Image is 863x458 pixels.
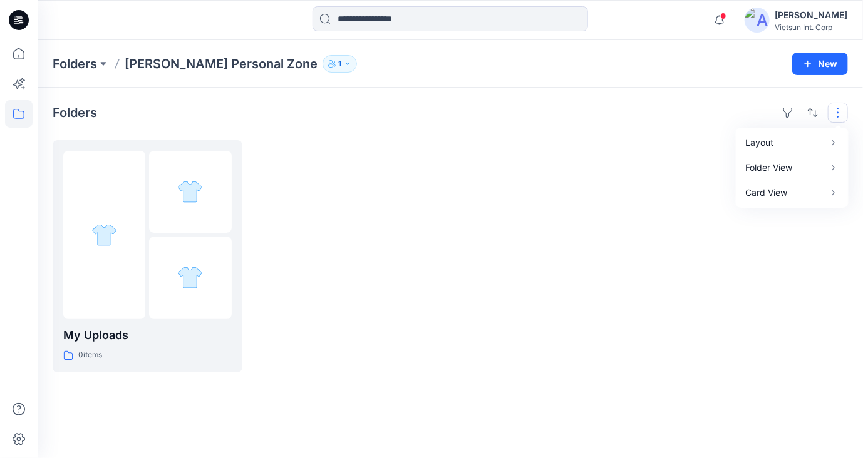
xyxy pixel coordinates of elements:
[746,135,825,150] p: Layout
[91,222,117,248] img: folder 1
[745,8,770,33] img: avatar
[775,8,847,23] div: [PERSON_NAME]
[53,55,97,73] a: Folders
[53,140,242,372] a: folder 1folder 2folder 3My Uploads0items
[323,55,357,73] button: 1
[53,105,97,120] h4: Folders
[177,265,203,290] img: folder 3
[746,185,825,200] p: Card View
[177,179,203,205] img: folder 2
[746,160,825,175] p: Folder View
[78,349,102,362] p: 0 items
[338,57,341,71] p: 1
[125,55,318,73] p: [PERSON_NAME] Personal Zone
[792,53,848,75] button: New
[775,23,847,32] div: Vietsun Int. Corp
[63,327,232,344] p: My Uploads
